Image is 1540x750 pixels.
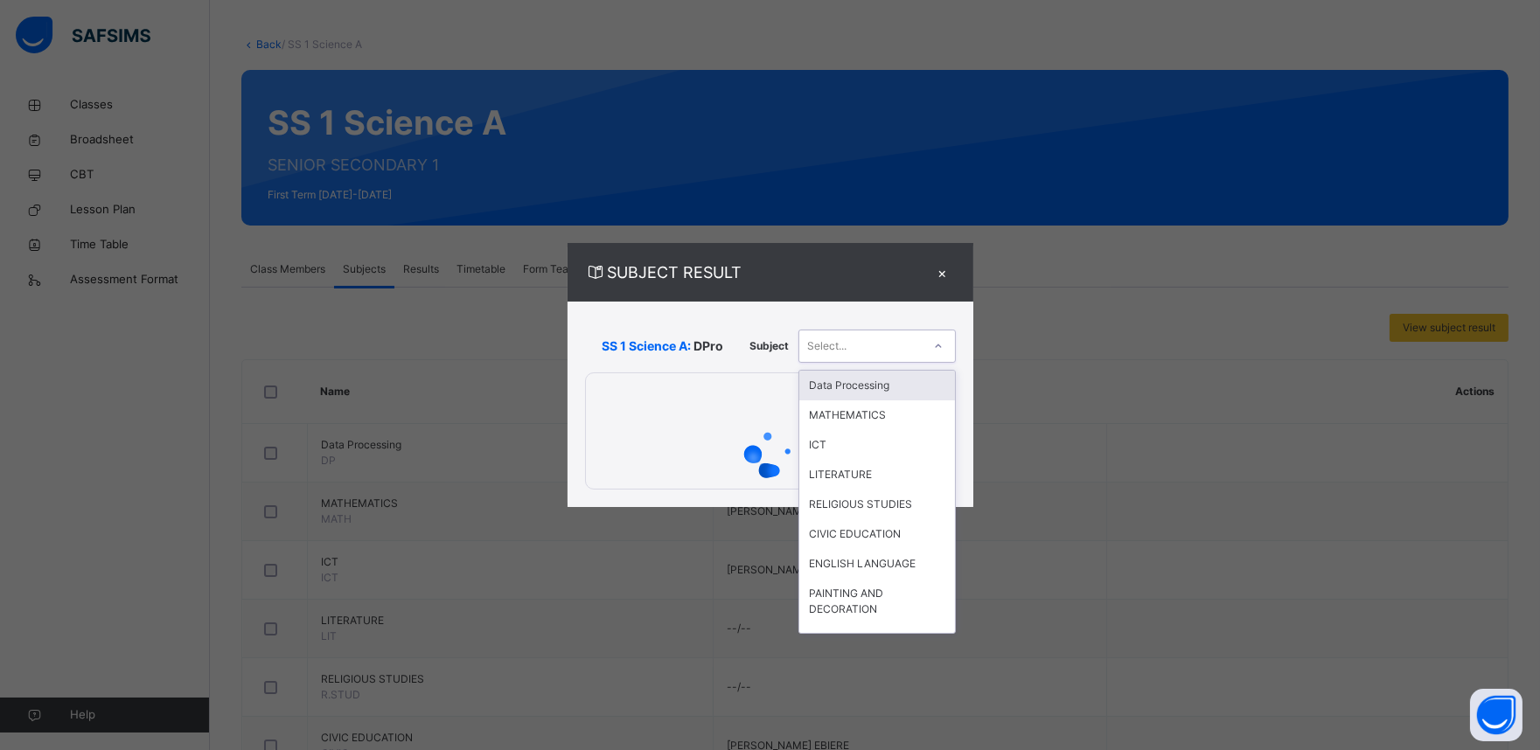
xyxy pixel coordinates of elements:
div: × [930,260,956,284]
span: SUBJECT RESULT [585,260,930,284]
div: PAINTING AND DECORATION [799,579,955,624]
div: Select... [808,330,847,363]
div: LITERATURE [799,460,955,490]
div: ENGLISH LANGUAGE [799,549,955,579]
span: Subject [750,338,790,354]
div: CIVIC EDUCATION [799,519,955,549]
div: ICT [799,430,955,460]
span: DPro [694,337,724,355]
div: RELIGIOUS STUDIES [799,490,955,519]
div: BIOLOGY [799,624,955,654]
div: Data Processing [799,371,955,400]
span: SS 1 Science A: [603,337,692,355]
button: Open asap [1470,689,1523,741]
div: MATHEMATICS [799,400,955,430]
